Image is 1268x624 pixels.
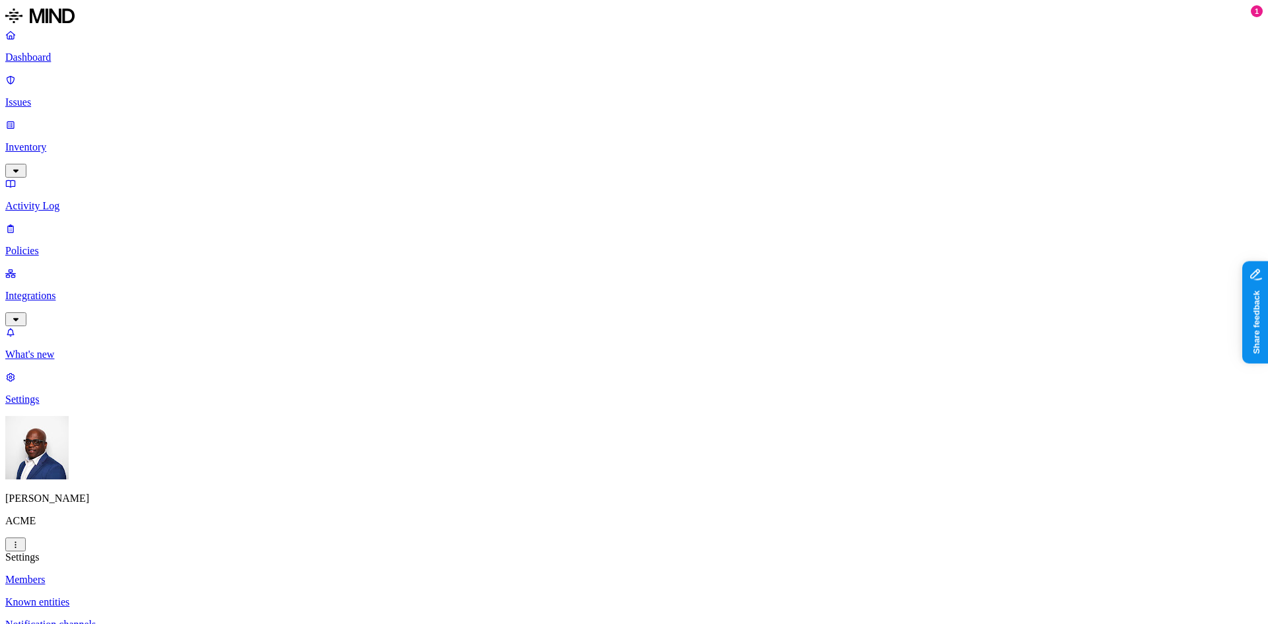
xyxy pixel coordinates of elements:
a: Integrations [5,267,1263,324]
p: ACME [5,515,1263,527]
p: Activity Log [5,200,1263,212]
a: Policies [5,223,1263,257]
a: Members [5,574,1263,586]
p: Inventory [5,141,1263,153]
a: Issues [5,74,1263,108]
a: Settings [5,371,1263,405]
img: MIND [5,5,75,26]
p: Issues [5,96,1263,108]
p: Policies [5,245,1263,257]
p: Dashboard [5,52,1263,63]
a: Known entities [5,596,1263,608]
p: What's new [5,349,1263,361]
p: Integrations [5,290,1263,302]
div: Settings [5,551,1263,563]
img: Gregory Thomas [5,416,69,479]
a: Activity Log [5,178,1263,212]
div: 1 [1251,5,1263,17]
a: Inventory [5,119,1263,176]
a: What's new [5,326,1263,361]
a: MIND [5,5,1263,29]
a: Dashboard [5,29,1263,63]
p: Settings [5,394,1263,405]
